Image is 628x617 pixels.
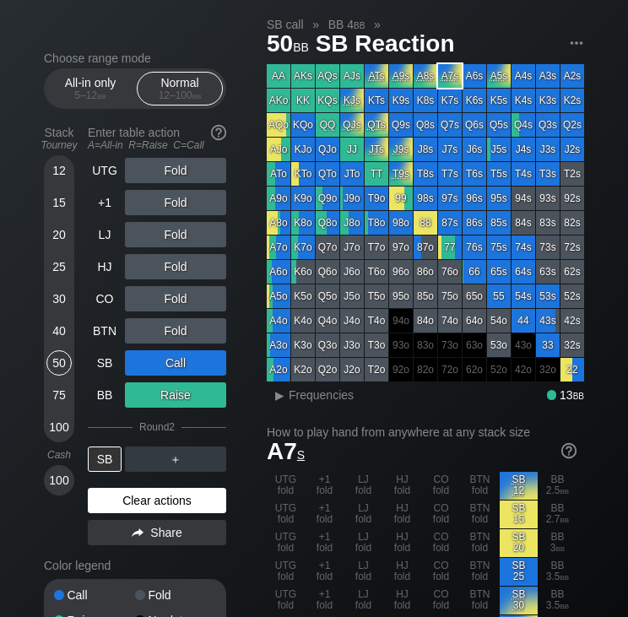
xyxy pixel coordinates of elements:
[512,284,535,308] div: 54s
[536,358,560,382] div: 100% fold in prior round
[46,254,72,279] div: 25
[267,529,305,557] div: UTG fold
[267,425,577,439] h2: How to play hand from anywhere at any stack size
[88,447,122,472] div: SB
[567,34,586,52] img: ellipsis.fd386fe8.svg
[536,235,560,259] div: 73s
[487,89,511,112] div: K5s
[88,382,122,408] div: BB
[438,260,462,284] div: 76o
[46,382,72,408] div: 75
[365,309,388,333] div: T4o
[512,138,535,161] div: J4s
[44,552,226,579] div: Color legend
[461,472,499,500] div: BTN fold
[536,64,560,88] div: A3s
[438,89,462,112] div: K7s
[560,187,584,210] div: 92s
[267,358,290,382] div: A2o
[539,529,577,557] div: BB 3
[463,89,486,112] div: K6s
[340,138,364,161] div: JJ
[560,513,570,525] span: bb
[88,350,122,376] div: SB
[192,89,202,101] span: bb
[438,138,462,161] div: J7s
[365,260,388,284] div: T6o
[438,235,462,259] div: 77
[304,18,328,31] span: »
[422,587,460,614] div: CO fold
[414,358,437,382] div: 100% fold in prior round
[46,286,72,311] div: 30
[365,89,388,112] div: KTs
[463,162,486,186] div: T6s
[389,211,413,235] div: 98o
[536,284,560,308] div: 53s
[291,64,315,88] div: AKs
[365,162,388,186] div: TT
[316,260,339,284] div: Q6o
[46,350,72,376] div: 50
[267,187,290,210] div: A9o
[267,333,290,357] div: A3o
[487,64,511,88] div: Don't fold. No recommendation for action.
[141,73,219,105] div: Normal
[422,472,460,500] div: CO fold
[291,113,315,137] div: KQo
[463,113,486,137] div: Q6s
[340,211,364,235] div: J8o
[340,358,364,382] div: J2o
[88,190,122,215] div: +1
[487,187,511,210] div: 95s
[536,113,560,137] div: Q3s
[340,89,364,112] div: Don't fold. No recommendation for action.
[144,89,215,101] div: 12 – 100
[88,318,122,344] div: BTN
[291,309,315,333] div: K4o
[487,113,511,137] div: Q5s
[340,284,364,308] div: J5o
[438,187,462,210] div: 97s
[438,113,462,137] div: Q7s
[389,187,413,210] div: 99
[340,113,364,137] div: Don't fold. No recommendation for action.
[414,235,437,259] div: 87o
[560,235,584,259] div: 72s
[340,187,364,210] div: J9o
[37,139,81,151] div: Tourney
[267,89,290,112] div: AKo
[556,542,566,554] span: bb
[389,284,413,308] div: 95o
[316,89,339,112] div: KQs
[560,441,578,460] img: help.32db89a4.svg
[512,260,535,284] div: 64s
[383,501,421,528] div: HJ fold
[264,31,311,59] span: 50
[293,36,309,55] span: bb
[422,558,460,586] div: CO fold
[539,501,577,528] div: BB 2.7
[512,235,535,259] div: 74s
[306,501,344,528] div: +1 fold
[289,388,354,402] span: Frequencies
[344,529,382,557] div: LJ fold
[487,162,511,186] div: T5s
[414,64,437,88] div: Don't fold. No recommendation for action.
[560,571,570,582] span: bb
[125,350,226,376] div: Call
[125,382,226,408] div: Raise
[463,309,486,333] div: 64o
[560,260,584,284] div: 62s
[340,309,364,333] div: J4o
[340,333,364,357] div: J3o
[414,89,437,112] div: K8s
[560,333,584,357] div: 32s
[46,222,72,247] div: 20
[365,358,388,382] div: T2o
[267,438,305,464] span: A7
[463,260,486,284] div: 66
[536,138,560,161] div: J3s
[316,211,339,235] div: Q8o
[291,89,315,112] div: KK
